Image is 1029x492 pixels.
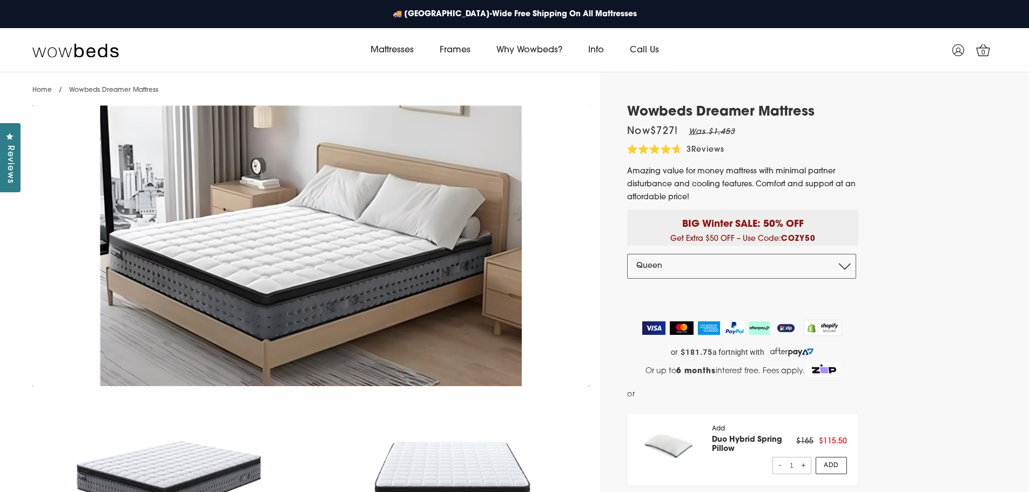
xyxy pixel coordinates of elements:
img: PayPal Logo [724,321,745,335]
a: or $181.75 a fortnight with [627,344,858,360]
span: Reviews [691,146,724,154]
span: / [59,87,62,93]
a: 🚚 [GEOGRAPHIC_DATA]-Wide Free Shipping On All Mattresses [387,3,642,25]
div: 3Reviews [627,144,724,157]
img: American Express Logo [698,321,720,335]
span: Or up to interest free. Fees apply. [645,367,805,375]
nav: breadcrumbs [32,72,158,100]
img: Shopify secure badge [804,320,842,336]
span: or [627,388,635,401]
img: AfterPay Logo [749,321,770,335]
em: Was $1,453 [689,128,735,136]
h1: Wowbeds Dreamer Mattress [627,105,858,120]
strong: $181.75 [681,348,712,357]
span: or [671,348,678,357]
a: Info [575,35,617,65]
span: - [777,457,784,473]
img: MasterCard Logo [670,321,694,335]
img: pillow_140x.png [638,425,701,466]
span: 3 [687,146,691,154]
a: Home [32,87,52,93]
b: COZY50 [781,235,816,243]
a: Why Wowbeds? [483,35,575,65]
div: Add [712,425,796,474]
img: ZipPay Logo [775,321,797,335]
span: $115.50 [819,437,847,446]
a: Duo Hybrid Spring Pillow [712,436,782,453]
strong: 6 months [676,367,716,375]
span: Get Extra $50 OFF – Use Code: [670,235,816,243]
span: Wowbeds Dreamer Mattress [69,87,158,93]
span: $165 [796,437,813,446]
span: a fortnight with [712,348,764,357]
img: Visa Logo [642,321,665,335]
span: Now $727 ! [627,127,678,137]
img: Zip Logo [807,362,840,377]
a: Call Us [617,35,672,65]
span: Amazing value for money mattress with minimal partner disturbance and cooling features. Comfort a... [627,167,856,201]
a: 0 [970,37,997,64]
a: Add [816,457,848,474]
p: BIG Winter SALE: 50% OFF [635,210,850,232]
img: Wow Beds Logo [32,43,119,58]
a: Frames [427,35,483,65]
span: Reviews [3,145,17,184]
span: 0 [978,48,989,58]
span: + [800,457,806,473]
iframe: PayPal Message 1 [637,388,857,405]
a: Mattresses [358,35,427,65]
